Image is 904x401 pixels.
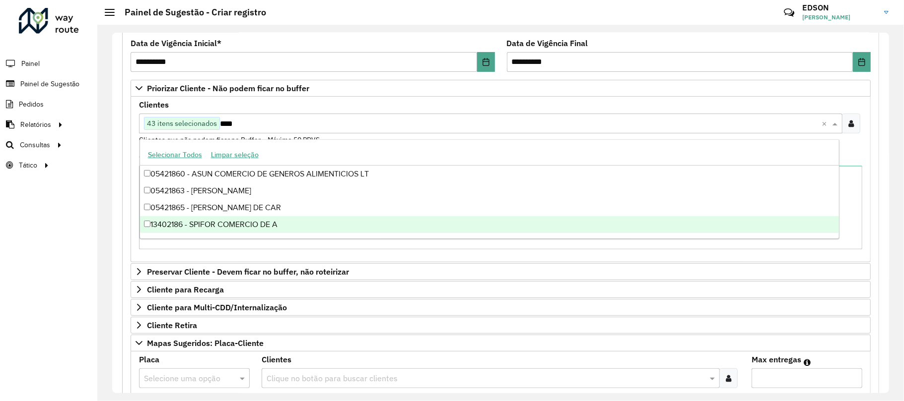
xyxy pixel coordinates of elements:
[20,119,51,130] span: Relatórios
[139,135,320,144] small: Clientes que não podem ficar no Buffer – Máximo 50 PDVS
[853,52,871,72] button: Choose Date
[778,2,800,23] a: Contato Rápido
[477,52,495,72] button: Choose Date
[147,268,349,276] span: Preservar Cliente - Devem ficar no buffer, não roteirizar
[131,97,871,262] div: Priorizar Cliente - Não podem ficar no buffer
[21,58,40,69] span: Painel
[822,117,830,129] span: Clear all
[147,321,197,329] span: Cliente Retira
[131,281,871,298] a: Cliente para Recarga
[131,37,221,49] label: Data de Vigência Inicial
[131,335,871,351] a: Mapas Sugeridos: Placa-Cliente
[207,147,263,163] button: Limpar seleção
[140,199,839,216] div: 05421865 - [PERSON_NAME] DE CAR
[139,99,169,111] label: Clientes
[802,3,877,12] h3: EDSON
[139,139,840,239] ng-dropdown-panel: Options list
[19,99,44,110] span: Pedidos
[147,339,264,347] span: Mapas Sugeridos: Placa-Cliente
[131,263,871,280] a: Preservar Cliente - Devem ficar no buffer, não roteirizar
[20,140,50,150] span: Consultas
[262,353,291,365] label: Clientes
[140,166,839,182] div: 05421860 - ASUN COMERCIO DE GENEROS ALIMENTICIOS LT
[131,299,871,316] a: Cliente para Multi-CDD/Internalização
[143,147,207,163] button: Selecionar Todos
[804,358,811,366] em: Máximo de clientes que serão colocados na mesma rota com os clientes informados
[507,37,588,49] label: Data de Vigência Final
[140,216,839,233] div: 13402186 - SPIFOR COMERCIO DE A
[147,286,224,293] span: Cliente para Recarga
[147,84,309,92] span: Priorizar Cliente - Não podem ficar no buffer
[752,353,801,365] label: Max entregas
[139,353,159,365] label: Placa
[131,80,871,97] a: Priorizar Cliente - Não podem ficar no buffer
[131,317,871,334] a: Cliente Retira
[147,303,287,311] span: Cliente para Multi-CDD/Internalização
[115,7,266,18] h2: Painel de Sugestão - Criar registro
[140,182,839,199] div: 05421863 - [PERSON_NAME]
[802,13,877,22] span: [PERSON_NAME]
[20,79,79,89] span: Painel de Sugestão
[19,160,37,171] span: Tático
[144,117,219,129] span: 43 itens selecionados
